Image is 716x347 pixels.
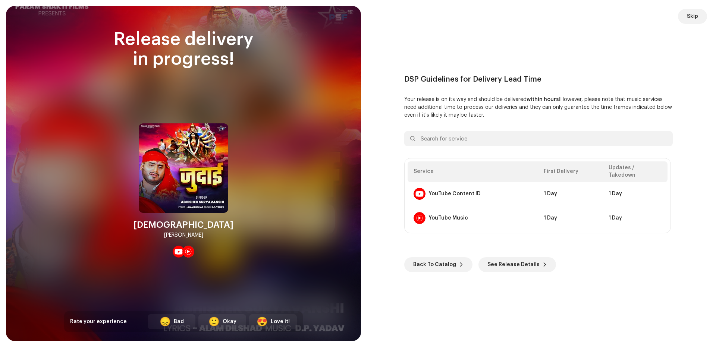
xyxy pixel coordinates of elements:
[208,317,220,326] div: 🙂
[404,75,673,84] div: DSP Guidelines for Delivery Lead Time
[603,161,668,182] th: Updates / Takedown
[404,257,472,272] button: Back To Catalog
[538,206,603,230] td: 1 Day
[678,9,707,24] button: Skip
[223,318,236,326] div: Okay
[134,219,233,231] div: [DEMOGRAPHIC_DATA]
[408,161,538,182] th: Service
[428,215,468,221] div: YouTube Music
[487,257,540,272] span: See Release Details
[164,231,203,240] div: [PERSON_NAME]
[687,9,698,24] span: Skip
[527,97,560,102] b: within hours!
[428,191,481,197] div: YouTube Content ID
[478,257,556,272] button: See Release Details
[538,182,603,206] td: 1 Day
[139,123,228,213] img: 0badf5d5-a42a-4ab1-b27b-e88e9348cc6f
[271,318,290,326] div: Love it!
[603,182,668,206] td: 1 Day
[404,96,673,119] p: Your release is on its way and should be delivered However, please note that music services need ...
[70,319,127,324] span: Rate your experience
[257,317,268,326] div: 😍
[174,318,184,326] div: Bad
[603,206,668,230] td: 1 Day
[413,257,456,272] span: Back To Catalog
[64,30,303,69] div: Release delivery in progress!
[404,131,673,146] input: Search for service
[538,161,603,182] th: First Delivery
[160,317,171,326] div: 😞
